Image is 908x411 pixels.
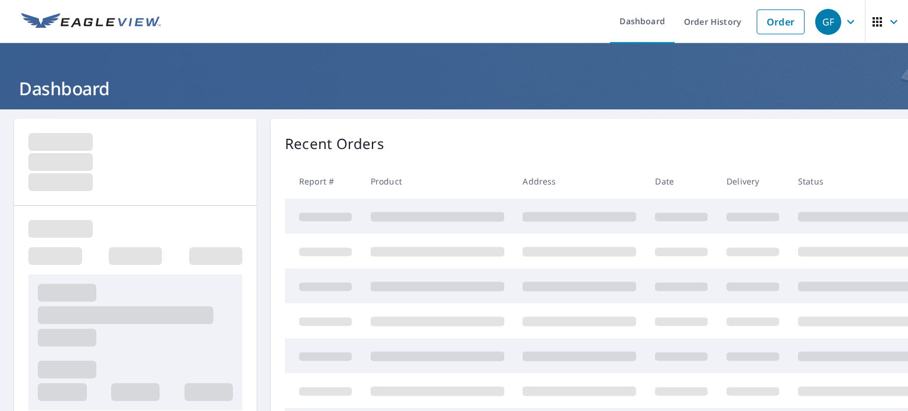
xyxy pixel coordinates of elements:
[285,164,361,199] th: Report #
[21,13,161,31] img: EV Logo
[815,9,841,35] div: GF
[717,164,789,199] th: Delivery
[361,164,514,199] th: Product
[14,76,894,101] h1: Dashboard
[513,164,646,199] th: Address
[646,164,717,199] th: Date
[757,9,805,34] a: Order
[285,133,384,154] p: Recent Orders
